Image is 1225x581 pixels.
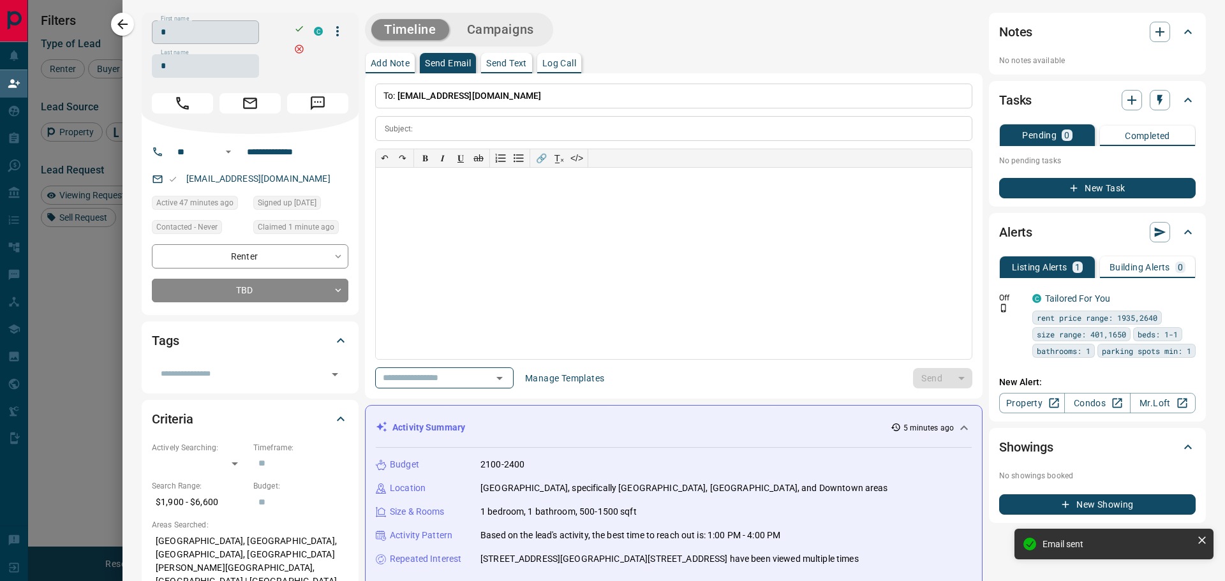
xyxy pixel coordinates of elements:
p: Add Note [371,59,410,68]
div: Alerts [999,217,1196,247]
span: rent price range: 1935,2640 [1037,311,1157,324]
p: Budget [390,458,419,471]
span: Call [152,93,213,114]
button: Numbered list [492,149,510,167]
p: Log Call [542,59,576,68]
button: Campaigns [454,19,547,40]
button: 𝑰 [434,149,452,167]
button: ab [470,149,487,167]
h2: Criteria [152,409,193,429]
button: Open [221,144,236,159]
button: New Showing [999,494,1196,515]
button: 🔗 [532,149,550,167]
span: 𝐔 [457,153,464,163]
p: Activity Pattern [390,529,452,542]
p: New Alert: [999,376,1196,389]
a: Tailored For You [1045,293,1110,304]
p: Off [999,292,1025,304]
div: TBD [152,279,348,302]
button: ↷ [394,149,412,167]
span: [EMAIL_ADDRESS][DOMAIN_NAME] [397,91,542,101]
p: Search Range: [152,480,247,492]
div: condos.ca [1032,294,1041,303]
span: Email [219,93,281,114]
p: 1 [1075,263,1080,272]
p: Listing Alerts [1012,263,1067,272]
span: Contacted - Never [156,221,218,233]
span: size range: 401,1650 [1037,328,1126,341]
p: Timeframe: [253,442,348,453]
div: Renter [152,244,348,268]
a: Condos [1064,393,1130,413]
span: bathrooms: 1 [1037,344,1090,357]
span: Message [287,93,348,114]
p: No notes available [999,55,1196,66]
button: 𝐁 [416,149,434,167]
h2: Showings [999,437,1053,457]
a: [EMAIL_ADDRESS][DOMAIN_NAME] [186,173,330,184]
button: Open [326,365,344,383]
p: Completed [1125,131,1170,140]
button: </> [568,149,586,167]
p: 2100-2400 [480,458,524,471]
div: Tasks [999,85,1196,115]
svg: Push Notification Only [999,304,1008,313]
div: Tags [152,325,348,356]
p: [GEOGRAPHIC_DATA], specifically [GEOGRAPHIC_DATA], [GEOGRAPHIC_DATA], and Downtown areas [480,482,888,495]
span: Active 47 minutes ago [156,196,234,209]
button: 𝐔 [452,149,470,167]
p: Send Email [425,59,471,68]
p: No pending tasks [999,151,1196,170]
h2: Notes [999,22,1032,42]
p: 1 bedroom, 1 bathroom, 500-1500 sqft [480,505,637,518]
svg: Email Valid [168,175,177,184]
p: 0 [1064,131,1069,140]
div: Showings [999,432,1196,462]
p: Budget: [253,480,348,492]
h2: Alerts [999,222,1032,242]
button: T̲ₓ [550,149,568,167]
div: Criteria [152,404,348,434]
span: beds: 1-1 [1138,328,1178,341]
button: Bullet list [510,149,528,167]
p: 5 minutes ago [903,422,954,434]
div: split button [913,368,972,388]
div: Tue Aug 12 2025 [152,196,247,214]
a: Property [999,393,1065,413]
p: Repeated Interest [390,552,461,566]
p: 0 [1178,263,1183,272]
p: Building Alerts [1110,263,1170,272]
p: Size & Rooms [390,505,445,518]
s: ab [473,153,484,163]
span: Signed up [DATE] [258,196,316,209]
p: Subject: [385,123,413,135]
span: parking spots min: 1 [1102,344,1191,357]
p: $1,900 - $6,600 [152,492,247,513]
p: Based on the lead's activity, the best time to reach out is: 1:00 PM - 4:00 PM [480,529,780,542]
div: Notes [999,17,1196,47]
div: Activity Summary5 minutes ago [376,416,972,439]
div: condos.ca [314,27,323,36]
a: Mr.Loft [1130,393,1196,413]
label: First name [161,15,189,23]
span: Claimed 1 minute ago [258,221,334,233]
label: Last name [161,48,189,57]
p: To: [375,84,972,108]
button: ↶ [376,149,394,167]
button: Open [491,369,509,387]
div: Wed Aug 06 2025 [253,196,348,214]
div: Email sent [1043,539,1192,549]
p: Location [390,482,426,495]
h2: Tasks [999,90,1032,110]
p: Send Text [486,59,527,68]
p: [STREET_ADDRESS][GEOGRAPHIC_DATA][STREET_ADDRESS] have been viewed multiple times [480,552,859,566]
button: Timeline [371,19,449,40]
p: Pending [1022,131,1057,140]
p: No showings booked [999,470,1196,482]
button: Manage Templates [517,368,612,388]
p: Actively Searching: [152,442,247,453]
div: Tue Aug 12 2025 [253,220,348,238]
h2: Tags [152,330,179,351]
button: New Task [999,178,1196,198]
p: Areas Searched: [152,519,348,531]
